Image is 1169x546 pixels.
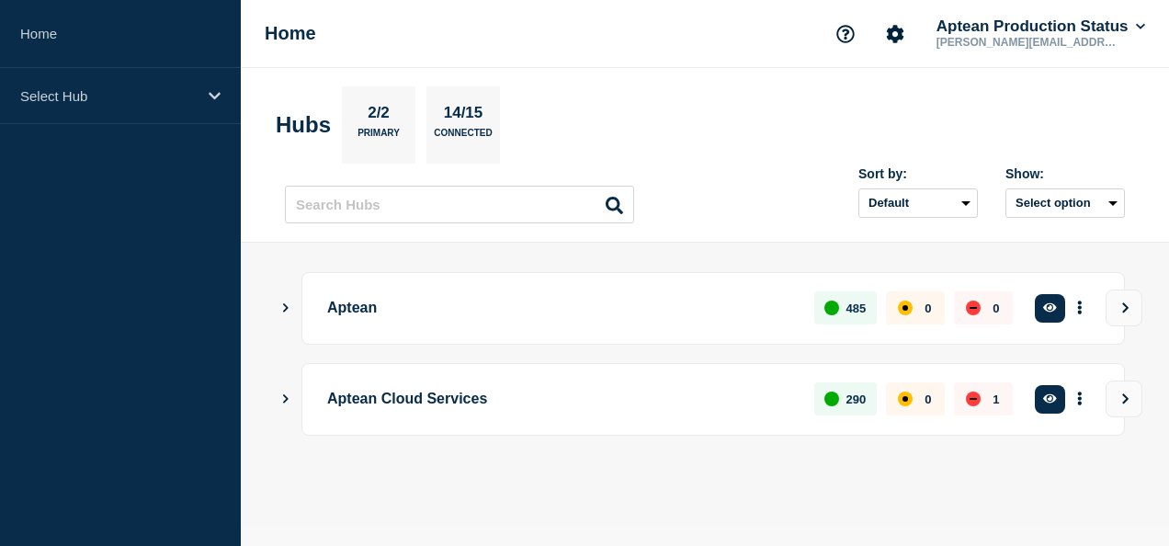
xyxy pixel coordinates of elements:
div: down [966,301,981,315]
p: 485 [846,301,867,315]
p: Connected [434,128,492,147]
p: 290 [846,392,867,406]
div: up [824,392,839,406]
div: up [824,301,839,315]
p: Aptean [327,291,793,325]
div: Sort by: [858,166,978,181]
h2: Hubs [276,112,331,138]
h1: Home [265,23,316,44]
button: View [1106,381,1142,417]
button: Aptean Production Status [933,17,1149,36]
button: Support [826,15,865,53]
input: Search Hubs [285,186,634,223]
select: Sort by [858,188,978,218]
button: Show Connected Hubs [281,301,290,315]
button: View [1106,290,1142,326]
p: 1 [993,392,999,406]
button: More actions [1068,382,1092,416]
p: 0 [925,301,931,315]
button: Select option [1005,188,1125,218]
p: 14/15 [437,104,490,128]
p: 2/2 [361,104,397,128]
button: More actions [1068,291,1092,325]
p: Select Hub [20,88,197,104]
p: 0 [993,301,999,315]
div: affected [898,301,913,315]
p: 0 [925,392,931,406]
div: affected [898,392,913,406]
button: Show Connected Hubs [281,392,290,406]
div: Show: [1005,166,1125,181]
p: Primary [358,128,400,147]
div: down [966,392,981,406]
p: [PERSON_NAME][EMAIL_ADDRESS][DOMAIN_NAME] [933,36,1124,49]
p: Aptean Cloud Services [327,382,793,416]
button: Account settings [876,15,914,53]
